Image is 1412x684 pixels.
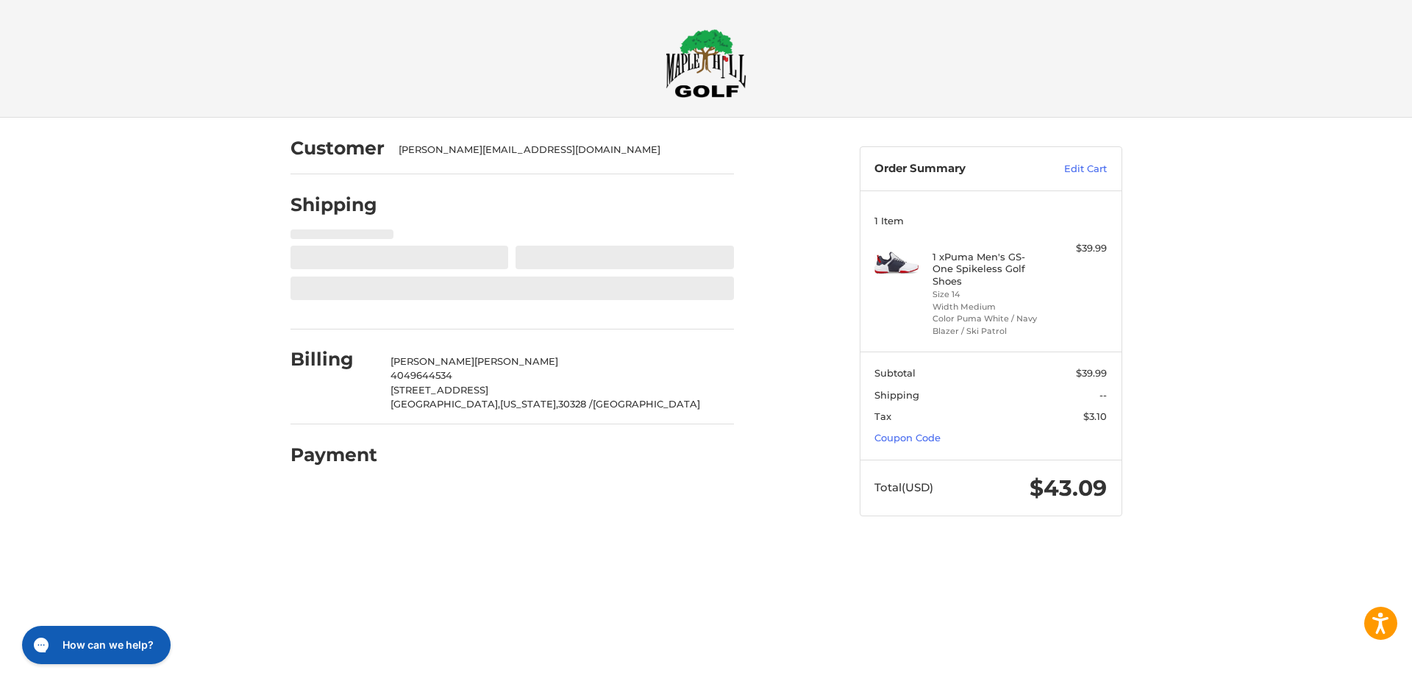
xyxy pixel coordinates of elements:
span: [US_STATE], [500,398,558,410]
span: Subtotal [874,367,916,379]
a: Coupon Code [874,432,941,443]
span: [PERSON_NAME] [391,355,474,367]
iframe: Gorgias live chat messenger [15,621,175,669]
h2: Billing [290,348,377,371]
img: Maple Hill Golf [666,29,746,98]
span: Tax [874,410,891,422]
span: 30328 / [558,398,593,410]
iframe: Google Customer Reviews [1291,644,1412,684]
span: [GEOGRAPHIC_DATA], [391,398,500,410]
span: [PERSON_NAME] [474,355,558,367]
span: 4049644534 [391,369,452,381]
h3: 1 Item [874,215,1107,227]
span: [GEOGRAPHIC_DATA] [593,398,700,410]
h2: Customer [290,137,385,160]
span: $39.99 [1076,367,1107,379]
li: Size 14 [933,288,1045,301]
span: [STREET_ADDRESS] [391,384,488,396]
h3: Order Summary [874,162,1033,177]
li: Width Medium [933,301,1045,313]
h2: Payment [290,443,377,466]
a: Edit Cart [1033,162,1107,177]
div: $39.99 [1049,241,1107,256]
span: Shipping [874,389,919,401]
h4: 1 x Puma Men's GS-One Spikeless Golf Shoes [933,251,1045,287]
span: -- [1099,389,1107,401]
span: Total (USD) [874,480,933,494]
li: Color Puma White / Navy Blazer / Ski Patrol [933,313,1045,337]
div: [PERSON_NAME][EMAIL_ADDRESS][DOMAIN_NAME] [399,143,719,157]
span: $43.09 [1030,474,1107,502]
h2: Shipping [290,193,377,216]
span: $3.10 [1083,410,1107,422]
